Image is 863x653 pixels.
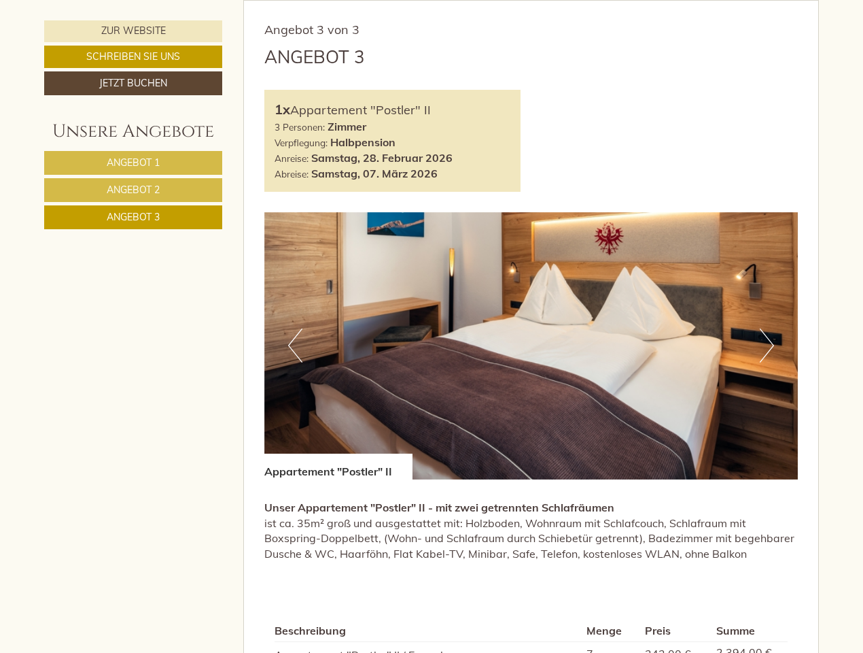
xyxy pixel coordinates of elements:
[275,168,309,180] small: Abreise:
[328,120,366,133] b: Zimmer
[44,71,222,95] a: Jetzt buchen
[107,156,160,169] span: Angebot 1
[107,184,160,196] span: Angebot 2
[264,501,614,514] strong: Unser Appartement "Postler" II - mit zwei getrennten Schlafräumen
[264,500,798,562] p: ist ca. 35m² groß und ausgestattet mit: Holzboden, Wohnraum mit Schlafcouch, Schlafraum mit Boxsp...
[275,620,582,641] th: Beschreibung
[275,101,290,118] b: 1x
[275,100,511,120] div: Appartement "Postler" II
[581,620,639,641] th: Menge
[44,46,222,68] a: Schreiben Sie uns
[264,454,412,480] div: Appartement "Postler" II
[311,167,438,180] b: Samstag, 07. März 2026
[275,152,309,164] small: Anreise:
[330,135,395,149] b: Halbpension
[264,22,359,37] span: Angebot 3 von 3
[288,329,302,363] button: Previous
[711,620,788,641] th: Summe
[44,119,222,144] div: Unsere Angebote
[311,151,453,165] b: Samstag, 28. Februar 2026
[275,121,325,133] small: 3 Personen:
[44,20,222,42] a: Zur Website
[107,211,160,223] span: Angebot 3
[264,212,798,480] img: image
[639,620,711,641] th: Preis
[275,137,328,148] small: Verpflegung:
[264,44,365,69] div: Angebot 3
[760,329,774,363] button: Next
